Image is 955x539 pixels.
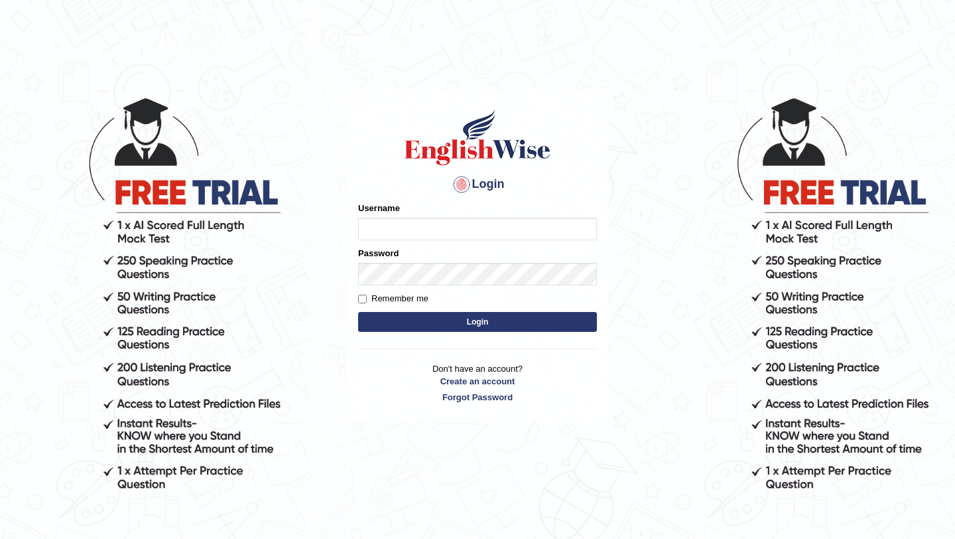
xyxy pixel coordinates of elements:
[358,202,400,214] label: Username
[358,292,428,305] label: Remember me
[358,174,597,195] h4: Login
[402,108,553,167] img: Logo of English Wise sign in for intelligent practice with AI
[358,295,367,303] input: Remember me
[358,375,597,388] a: Create an account
[358,391,597,404] a: Forgot Password
[358,312,597,332] button: Login
[358,362,597,404] p: Don't have an account?
[358,247,399,260] label: Password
